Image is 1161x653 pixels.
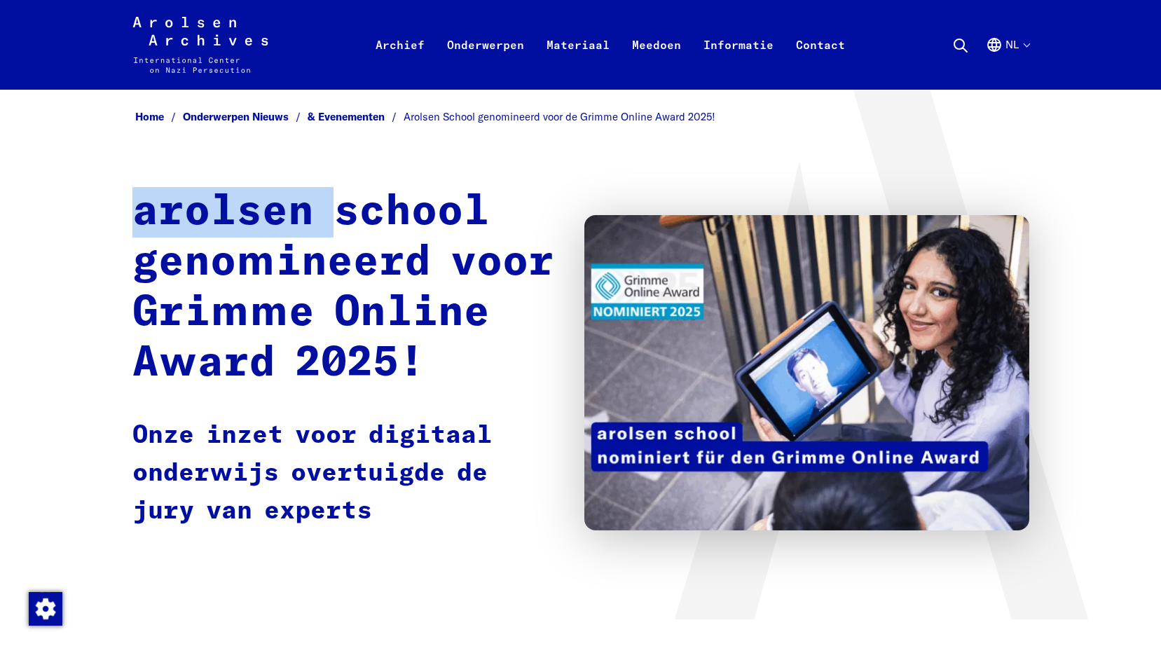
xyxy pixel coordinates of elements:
[621,34,692,90] a: Meedoen
[986,36,1029,87] button: Duits, Taalkeuze
[132,423,492,524] strong: Onze inzet voor digitaal onderwijs overtuigde de jury van experts
[404,110,715,123] span: Arolsen School genomineerd voor de Grimme Online Award 2025!
[584,215,1029,530] img: Project arolsen school genomineerd voor de Grimme Online Award 2025.
[183,110,308,123] a: Onderwerpen Nieuws
[132,106,1029,128] nav: Paneermeel
[785,34,856,90] a: Contact
[29,592,62,626] img: Toestemming wijzigen
[308,110,404,123] a: & Evenementen
[132,191,554,385] strong: arolsen school genomineerd voor Grimme Online Award 2025!
[364,34,436,90] a: Archief
[692,34,785,90] a: Informatie
[135,110,183,123] a: Home
[1005,39,1019,50] font: Nl
[436,34,535,90] a: Onderwerpen
[535,34,621,90] a: Materiaal
[364,17,856,73] nav: Primair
